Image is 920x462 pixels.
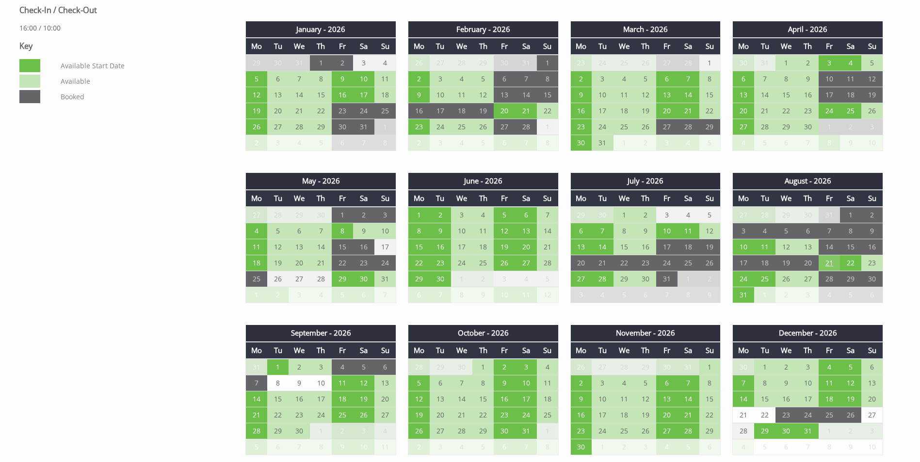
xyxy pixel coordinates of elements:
[516,223,537,239] td: 13
[451,55,472,71] td: 28
[267,38,289,55] th: Tu
[537,135,558,151] td: 8
[374,55,396,71] td: 4
[374,87,396,103] td: 18
[840,71,861,87] td: 11
[332,38,353,55] th: Fr
[656,103,678,119] td: 20
[374,135,396,151] td: 8
[754,38,775,55] th: Tu
[310,103,331,119] td: 22
[332,87,353,103] td: 16
[635,71,656,87] td: 5
[592,207,613,223] td: 30
[516,71,537,87] td: 7
[733,190,754,207] th: Mo
[310,190,331,207] th: Th
[861,103,883,119] td: 26
[472,87,494,103] td: 12
[733,223,754,239] td: 3
[246,87,267,103] td: 12
[310,55,331,71] td: 1
[797,207,819,223] td: 30
[733,55,754,71] td: 30
[408,87,429,103] td: 9
[613,190,635,207] th: We
[678,71,699,87] td: 7
[59,90,226,103] dd: Booked
[430,119,451,135] td: 24
[246,173,396,189] th: May - 2026
[451,87,472,103] td: 11
[267,55,289,71] td: 30
[332,207,353,223] td: 1
[613,87,635,103] td: 11
[797,71,819,87] td: 9
[494,87,515,103] td: 13
[430,135,451,151] td: 3
[408,173,558,189] th: June - 2026
[775,223,797,239] td: 5
[592,87,613,103] td: 10
[678,103,699,119] td: 21
[516,103,537,119] td: 21
[797,135,819,151] td: 7
[819,55,840,71] td: 3
[635,190,656,207] th: Th
[494,71,515,87] td: 6
[656,38,678,55] th: Fr
[775,207,797,223] td: 29
[430,190,451,207] th: Tu
[516,38,537,55] th: Sa
[733,71,754,87] td: 6
[635,55,656,71] td: 26
[861,87,883,103] td: 19
[699,207,721,223] td: 5
[332,239,353,255] td: 15
[840,103,861,119] td: 25
[861,38,883,55] th: Su
[537,71,558,87] td: 8
[289,103,310,119] td: 21
[472,38,494,55] th: Th
[635,223,656,239] td: 9
[408,103,429,119] td: 16
[267,190,289,207] th: Tu
[310,207,331,223] td: 30
[494,135,515,151] td: 6
[246,239,267,255] td: 11
[699,87,721,103] td: 15
[472,71,494,87] td: 5
[613,103,635,119] td: 18
[840,87,861,103] td: 18
[472,103,494,119] td: 19
[592,190,613,207] th: Tu
[819,103,840,119] td: 24
[59,59,226,72] dd: Available Start Date
[699,55,721,71] td: 1
[332,135,353,151] td: 6
[353,71,374,87] td: 10
[613,71,635,87] td: 4
[267,223,289,239] td: 5
[430,38,451,55] th: Tu
[635,207,656,223] td: 2
[570,223,592,239] td: 6
[570,87,592,103] td: 9
[430,103,451,119] td: 17
[754,71,775,87] td: 7
[408,71,429,87] td: 2
[246,38,267,55] th: Mo
[267,87,289,103] td: 13
[246,119,267,135] td: 26
[754,55,775,71] td: 31
[861,119,883,135] td: 3
[592,223,613,239] td: 7
[861,71,883,87] td: 12
[19,41,228,51] h3: Key
[310,119,331,135] td: 29
[267,239,289,255] td: 12
[570,173,721,189] th: July - 2026
[451,119,472,135] td: 25
[516,55,537,71] td: 31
